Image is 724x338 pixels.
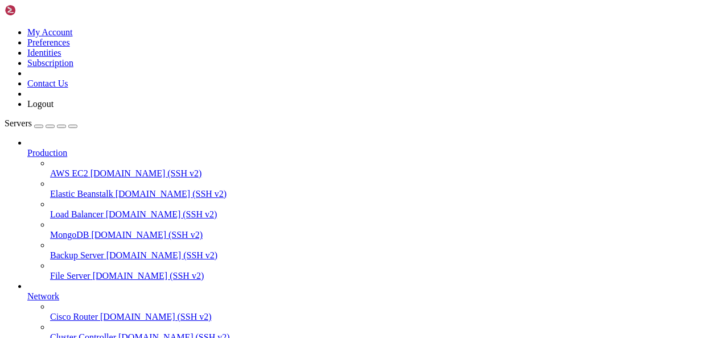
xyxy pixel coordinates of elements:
a: Cisco Router [DOMAIN_NAME] (SSH v2) [50,312,719,322]
a: Identities [27,48,61,57]
span: Cisco Router [50,312,98,321]
a: File Server [DOMAIN_NAME] (SSH v2) [50,271,719,281]
span: [DOMAIN_NAME] (SSH v2) [93,271,204,281]
li: File Server [DOMAIN_NAME] (SSH v2) [50,261,719,281]
span: Load Balancer [50,209,104,219]
span: [DOMAIN_NAME] (SSH v2) [100,312,212,321]
a: My Account [27,27,73,37]
li: AWS EC2 [DOMAIN_NAME] (SSH v2) [50,158,719,179]
a: Elastic Beanstalk [DOMAIN_NAME] (SSH v2) [50,189,719,199]
li: Cisco Router [DOMAIN_NAME] (SSH v2) [50,302,719,322]
span: [DOMAIN_NAME] (SSH v2) [90,168,202,178]
span: Production [27,148,67,158]
span: Servers [5,118,32,128]
a: Network [27,291,719,302]
li: Elastic Beanstalk [DOMAIN_NAME] (SSH v2) [50,179,719,199]
a: Servers [5,118,77,128]
span: MongoDB [50,230,89,240]
a: Production [27,148,719,158]
a: AWS EC2 [DOMAIN_NAME] (SSH v2) [50,168,719,179]
a: Contact Us [27,79,68,88]
a: Load Balancer [DOMAIN_NAME] (SSH v2) [50,209,719,220]
span: AWS EC2 [50,168,88,178]
li: Production [27,138,719,281]
a: Logout [27,99,54,109]
span: [DOMAIN_NAME] (SSH v2) [106,250,218,260]
li: Load Balancer [DOMAIN_NAME] (SSH v2) [50,199,719,220]
a: Backup Server [DOMAIN_NAME] (SSH v2) [50,250,719,261]
span: Backup Server [50,250,104,260]
a: Preferences [27,38,70,47]
span: File Server [50,271,90,281]
span: Elastic Beanstalk [50,189,113,199]
span: [DOMAIN_NAME] (SSH v2) [116,189,227,199]
img: Shellngn [5,5,70,16]
li: Backup Server [DOMAIN_NAME] (SSH v2) [50,240,719,261]
a: Subscription [27,58,73,68]
a: MongoDB [DOMAIN_NAME] (SSH v2) [50,230,719,240]
span: [DOMAIN_NAME] (SSH v2) [91,230,203,240]
span: Network [27,291,59,301]
li: MongoDB [DOMAIN_NAME] (SSH v2) [50,220,719,240]
span: [DOMAIN_NAME] (SSH v2) [106,209,217,219]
